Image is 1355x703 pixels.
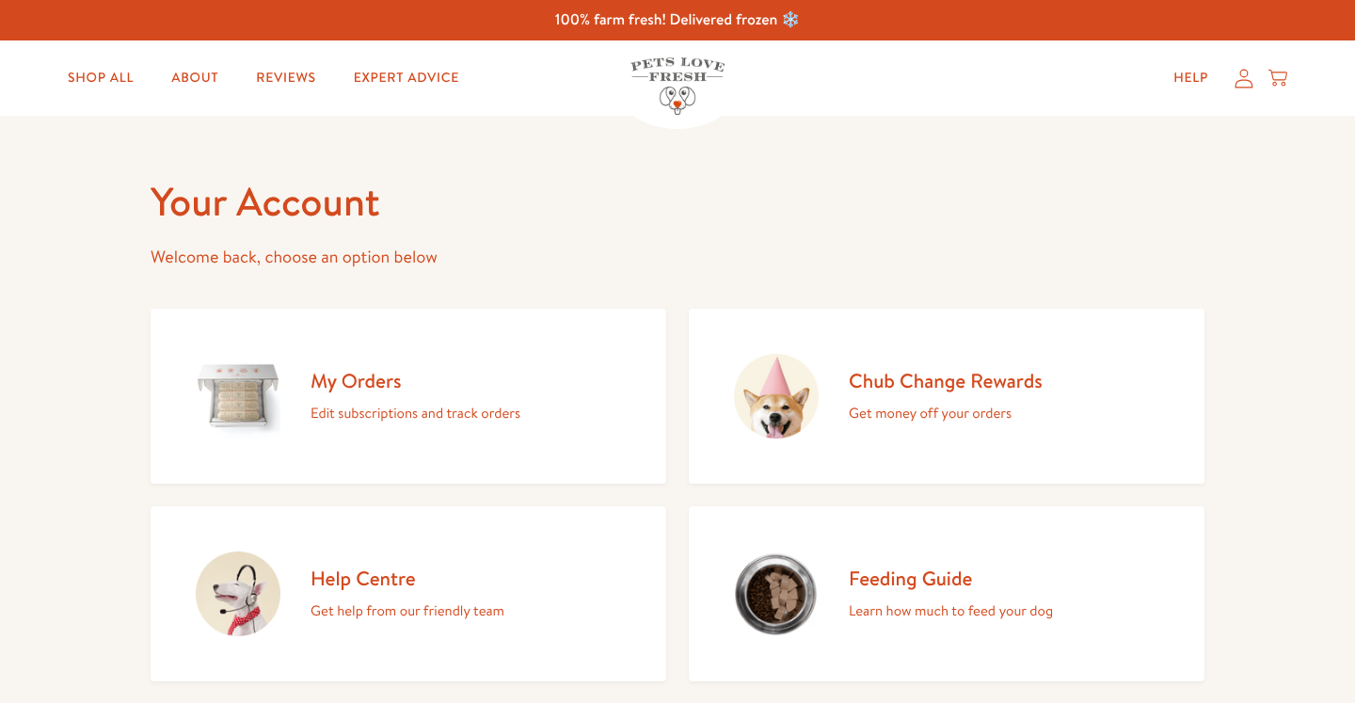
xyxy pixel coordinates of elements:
p: Welcome back, choose an option below [151,243,1204,272]
a: Expert Advice [339,59,474,97]
a: Shop All [53,59,149,97]
a: About [156,59,233,97]
a: Feeding Guide Learn how much to feed your dog [689,506,1204,681]
h2: Chub Change Rewards [849,368,1043,393]
p: Learn how much to feed your dog [849,599,1053,623]
a: Help Centre Get help from our friendly team [151,506,666,681]
a: Chub Change Rewards Get money off your orders [689,309,1204,484]
h2: My Orders [311,368,520,393]
p: Get money off your orders [849,401,1043,425]
p: Get help from our friendly team [311,599,504,623]
a: Help [1158,59,1223,97]
h2: Feeding Guide [849,566,1053,591]
img: Pets Love Fresh [630,57,725,115]
p: Edit subscriptions and track orders [311,401,520,425]
h2: Help Centre [311,566,504,591]
a: Reviews [241,59,330,97]
a: My Orders Edit subscriptions and track orders [151,309,666,484]
h1: Your Account [151,176,1204,228]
